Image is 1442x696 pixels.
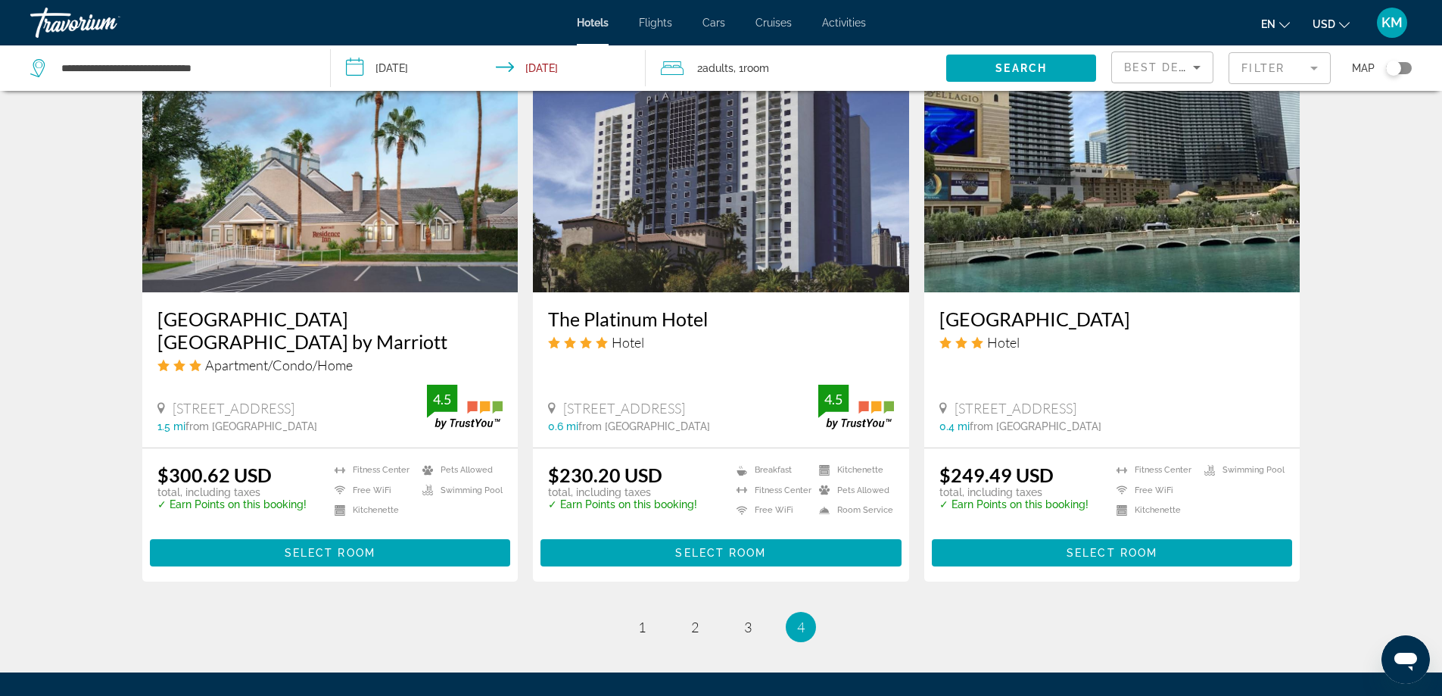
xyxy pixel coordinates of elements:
a: Travorium [30,3,182,42]
li: Free WiFi [729,504,811,517]
span: from [GEOGRAPHIC_DATA] [185,420,317,432]
span: [STREET_ADDRESS] [955,400,1076,417]
div: 3 star Hotel [939,334,1285,351]
span: from [GEOGRAPHIC_DATA] [970,420,1101,432]
div: 3 star Apartment [157,357,503,373]
li: Free WiFi [1109,484,1197,497]
li: Kitchenette [1109,504,1197,517]
ins: $249.49 USD [939,463,1054,486]
span: Apartment/Condo/Home [205,357,353,373]
li: Pets Allowed [811,484,894,497]
a: Select Room [150,543,511,560]
span: from [GEOGRAPHIC_DATA] [578,420,710,432]
span: 2 [697,58,733,79]
button: Search [946,55,1096,82]
iframe: Button to launch messaging window [1381,635,1430,684]
nav: Pagination [142,612,1300,642]
a: Select Room [932,543,1293,560]
a: Select Room [540,543,902,560]
a: Activities [822,17,866,29]
p: total, including taxes [157,486,307,498]
span: Hotel [612,334,644,351]
span: Select Room [1067,547,1157,559]
ins: $230.20 USD [548,463,662,486]
span: en [1261,18,1275,30]
span: Search [995,62,1047,74]
span: 2 [691,619,699,635]
img: trustyou-badge.svg [818,385,894,429]
button: Select Room [540,539,902,566]
p: ✓ Earn Points on this booking! [157,498,307,510]
div: 4 star Hotel [548,334,894,351]
p: ✓ Earn Points on this booking! [939,498,1089,510]
li: Fitness Center [1109,463,1197,476]
a: Cars [702,17,725,29]
span: Hotel [987,334,1020,351]
img: Hotel image [533,50,909,292]
span: Adults [702,62,733,74]
a: Flights [639,17,672,29]
span: [STREET_ADDRESS] [173,400,294,417]
span: USD [1313,18,1335,30]
span: Map [1352,58,1375,79]
li: Kitchenette [327,504,415,517]
span: KM [1381,15,1403,30]
span: 1 [638,619,646,635]
span: 1.5 mi [157,420,185,432]
button: Check-in date: Jan 31, 2026 Check-out date: Feb 1, 2026 [331,45,646,91]
p: total, including taxes [548,486,697,498]
span: 3 [744,619,752,635]
img: Hotel image [142,50,519,292]
span: Select Room [675,547,766,559]
p: ✓ Earn Points on this booking! [548,498,697,510]
button: Toggle map [1375,61,1412,75]
span: Room [743,62,769,74]
li: Swimming Pool [415,484,503,497]
button: Change currency [1313,13,1350,35]
div: 4.5 [818,390,849,408]
li: Pets Allowed [415,463,503,476]
a: [GEOGRAPHIC_DATA] [GEOGRAPHIC_DATA] by Marriott [157,307,503,353]
button: User Menu [1372,7,1412,39]
img: trustyou-badge.svg [427,385,503,429]
ins: $300.62 USD [157,463,272,486]
li: Free WiFi [327,484,415,497]
span: 0.6 mi [548,420,578,432]
li: Fitness Center [327,463,415,476]
a: Cruises [755,17,792,29]
li: Room Service [811,504,894,517]
a: The Platinum Hotel [548,307,894,330]
mat-select: Sort by [1124,58,1201,76]
button: Select Room [932,539,1293,566]
span: 0.4 mi [939,420,970,432]
span: 4 [797,619,805,635]
button: Select Room [150,539,511,566]
button: Filter [1229,51,1331,85]
li: Fitness Center [729,484,811,497]
li: Kitchenette [811,463,894,476]
span: , 1 [733,58,769,79]
button: Travelers: 2 adults, 0 children [646,45,946,91]
li: Swimming Pool [1197,463,1285,476]
a: Hotels [577,17,609,29]
p: total, including taxes [939,486,1089,498]
div: 4.5 [427,390,457,408]
span: [STREET_ADDRESS] [563,400,685,417]
img: Hotel image [924,50,1300,292]
span: Best Deals [1124,61,1203,73]
span: Select Room [285,547,375,559]
li: Breakfast [729,463,811,476]
button: Change language [1261,13,1290,35]
a: [GEOGRAPHIC_DATA] [939,307,1285,330]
